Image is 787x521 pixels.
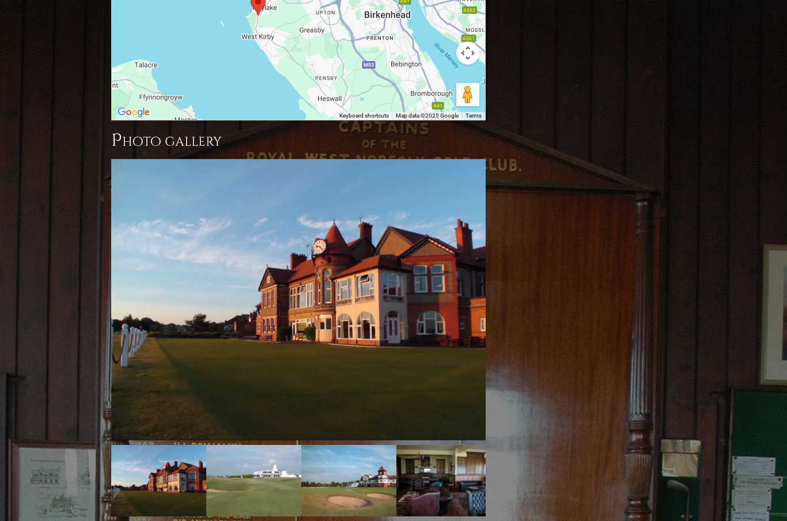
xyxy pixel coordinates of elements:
button: Drag Pegman onto the map to open Street View [456,83,479,106]
button: Keyboard shortcuts [339,112,389,120]
a: Terms (opens in new tab) [466,112,482,119]
h3: Photo Gallery [111,129,486,152]
span: Map data ©2025 Google [396,112,459,119]
img: Google [115,105,153,120]
button: Map camera controls [456,41,479,65]
a: Open this area in Google Maps (opens a new window) [115,105,153,120]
